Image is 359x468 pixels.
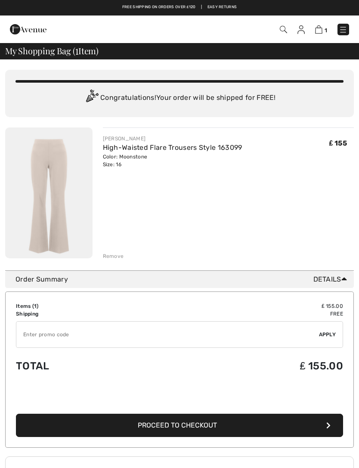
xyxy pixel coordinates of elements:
span: ₤ 155 [329,139,347,147]
img: Congratulation2.svg [83,90,100,107]
span: | [201,4,202,10]
div: Order Summary [15,274,350,285]
img: My Info [297,25,305,34]
span: Proceed to Checkout [138,421,217,429]
span: My Shopping Bag ( Item) [5,46,99,55]
td: ₤ 155.00 [158,351,343,381]
img: Search [280,26,287,33]
a: 1 [315,24,327,34]
td: Shipping [16,310,158,318]
span: Details [313,274,350,285]
div: [PERSON_NAME] [103,135,242,143]
img: Shopping Bag [315,25,322,34]
span: 1 [34,303,37,309]
input: Promo code [16,322,319,347]
div: Color: Moonstone Size: 16 [103,153,242,168]
img: 1ère Avenue [10,21,46,38]
button: Proceed to Checkout [16,414,343,437]
a: Easy Returns [207,4,237,10]
span: 1 [75,44,78,56]
td: Free [158,310,343,318]
a: High-Waisted Flare Trousers Style 163099 [103,143,242,152]
td: Total [16,351,158,381]
div: Congratulations! Your order will be shipped for FREE! [15,90,344,107]
a: Free shipping on orders over ₤120 [122,4,196,10]
img: High-Waisted Flare Trousers Style 163099 [5,127,93,258]
span: 1 [325,27,327,34]
img: Menu [339,25,347,34]
span: Apply [319,331,336,338]
td: Items ( ) [16,302,158,310]
td: ₤ 155.00 [158,302,343,310]
div: Remove [103,252,124,260]
iframe: PayPal [16,387,343,411]
a: 1ère Avenue [10,25,46,33]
